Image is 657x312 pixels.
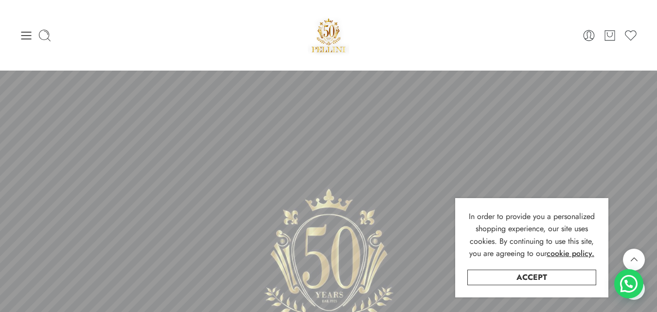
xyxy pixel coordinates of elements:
a: Pellini - [308,15,350,56]
span: In order to provide you a personalized shopping experience, our site uses cookies. By continuing ... [469,211,595,259]
img: Pellini [308,15,350,56]
a: Cart [603,29,617,42]
a: cookie policy. [547,247,594,260]
a: Accept [467,270,596,285]
a: Login / Register [582,29,596,42]
a: Wishlist [624,29,638,42]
